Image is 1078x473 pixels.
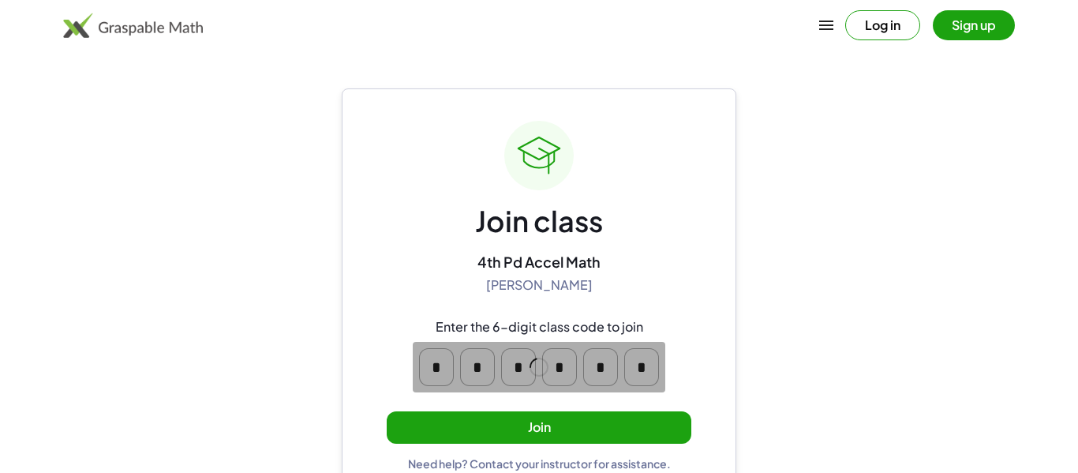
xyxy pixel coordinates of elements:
[933,10,1015,40] button: Sign up
[475,203,603,240] div: Join class
[387,411,691,444] button: Join
[477,253,601,271] div: 4th Pd Accel Math
[436,319,643,336] div: Enter the 6-digit class code to join
[408,456,671,471] div: Need help? Contact your instructor for assistance.
[845,10,920,40] button: Log in
[486,277,593,294] div: [PERSON_NAME]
